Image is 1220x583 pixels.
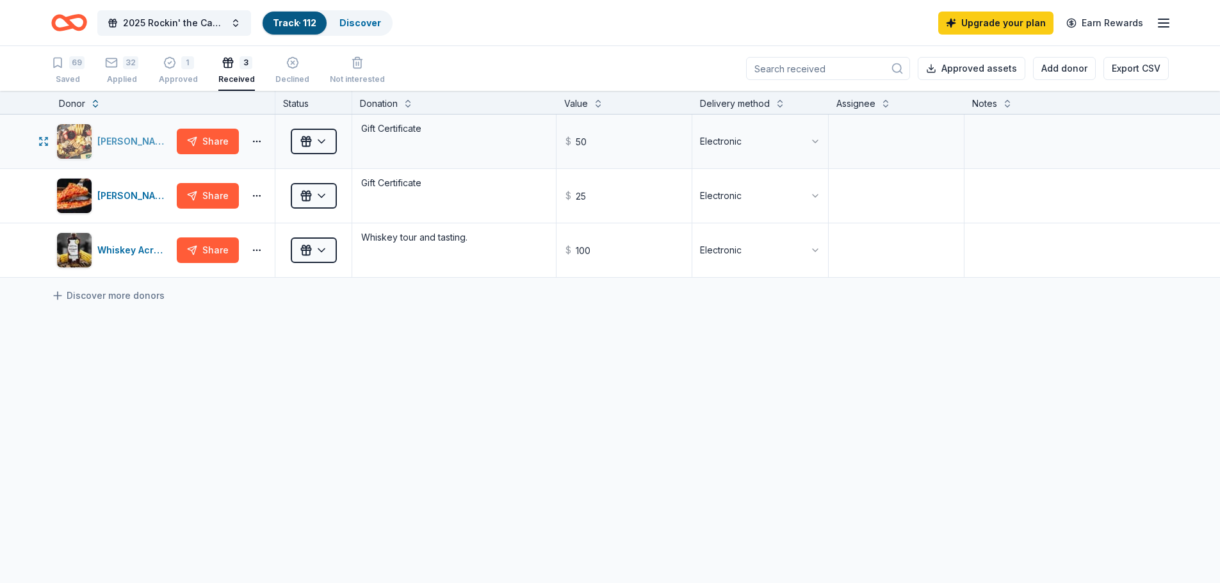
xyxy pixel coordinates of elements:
button: Image for Whiskey Acres Distilling Co.Whiskey Acres Distilling Co. [56,232,172,268]
input: Search received [746,57,910,80]
button: Add donor [1033,57,1096,80]
a: Upgrade your plan [938,12,1053,35]
a: Home [51,8,87,38]
img: Image for Gordon Food Service Store [57,124,92,159]
div: [PERSON_NAME] Pizzeria [97,188,172,204]
div: Received [218,74,255,84]
div: 69 [69,56,85,69]
textarea: Gift Certificate [354,116,555,167]
a: Discover [339,17,381,28]
div: Whiskey Acres Distilling Co. [97,243,172,258]
button: Image for Gordon Food Service Store[PERSON_NAME] Food Service Store [56,124,172,159]
div: Declined [275,74,309,84]
div: 1 [181,56,194,69]
button: Approved assets [918,57,1025,80]
div: Status [275,91,352,114]
div: Donor [59,96,85,111]
textarea: Gift Certificate [354,170,555,221]
button: Not interested [330,51,385,91]
button: Declined [275,51,309,91]
a: Discover more donors [51,288,165,303]
button: Image for Lou Malnati's Pizzeria[PERSON_NAME] Pizzeria [56,178,172,214]
div: Saved [51,74,85,84]
button: 2025 Rockin' the Cause for Guitars for Vets [97,10,251,36]
div: Approved [159,74,198,84]
div: 3 [240,56,252,69]
div: Assignee [836,96,875,111]
a: Earn Rewards [1059,12,1151,35]
div: Not interested [330,74,385,84]
textarea: Whiskey tour and tasting. [354,225,555,276]
div: Value [564,96,588,111]
div: Notes [972,96,997,111]
button: Track· 112Discover [261,10,393,36]
button: Share [177,183,239,209]
span: 2025 Rockin' the Cause for Guitars for Vets [123,15,225,31]
button: Share [177,129,239,154]
button: 1Approved [159,51,198,91]
div: Applied [105,74,138,84]
button: 69Saved [51,51,85,91]
div: [PERSON_NAME] Food Service Store [97,134,172,149]
img: Image for Lou Malnati's Pizzeria [57,179,92,213]
a: Track· 112 [273,17,316,28]
div: Donation [360,96,398,111]
button: Share [177,237,239,263]
button: Export CSV [1103,57,1169,80]
div: Delivery method [700,96,770,111]
img: Image for Whiskey Acres Distilling Co. [57,233,92,268]
div: 32 [123,56,138,69]
button: 32Applied [105,51,138,91]
button: 3Received [218,51,255,91]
